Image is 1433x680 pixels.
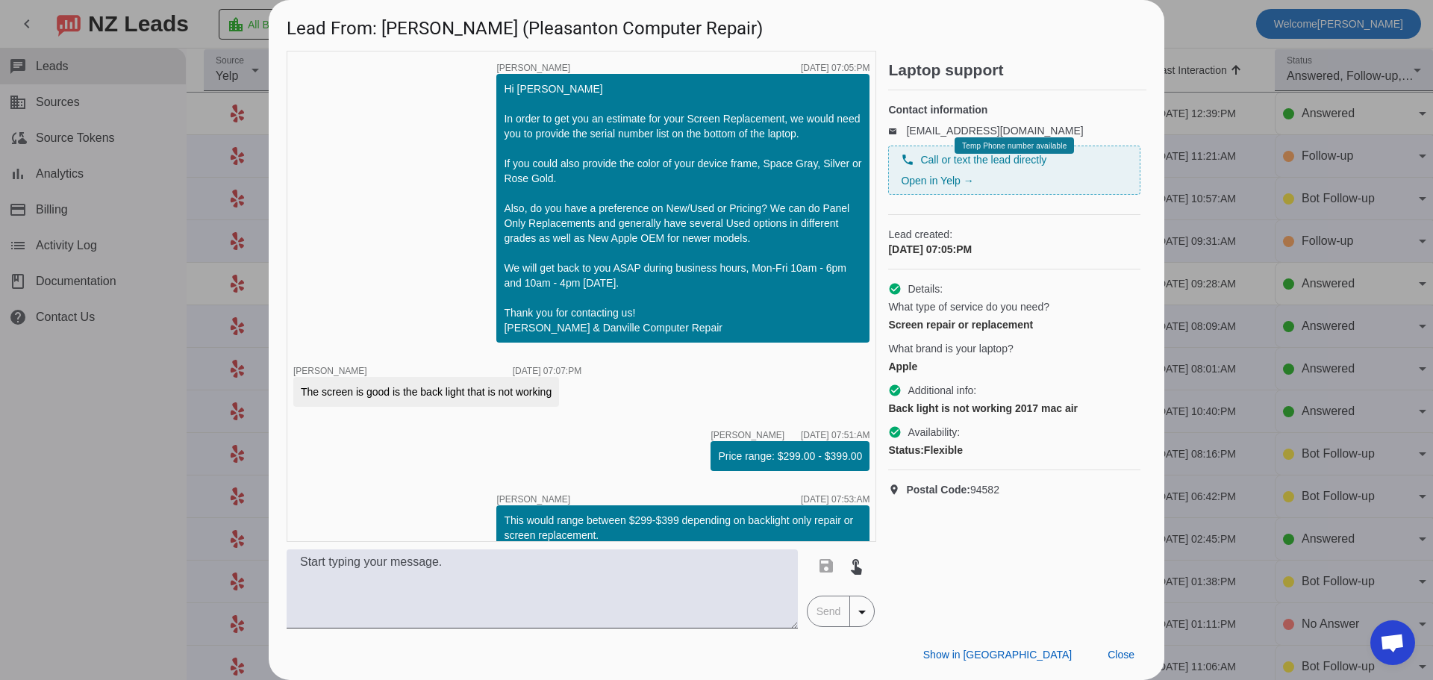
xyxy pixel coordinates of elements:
[711,431,784,440] span: [PERSON_NAME]
[906,482,999,497] span: 94582
[1096,641,1146,668] button: Close
[908,425,960,440] span: Availability:
[888,102,1140,117] h4: Contact information
[1370,620,1415,665] div: Open chat
[513,366,581,375] div: [DATE] 07:07:PM
[888,299,1049,314] span: What type of service do you need?
[888,282,902,296] mat-icon: check_circle
[901,175,973,187] a: Open in Yelp →
[801,431,870,440] div: [DATE] 07:51:AM
[888,484,906,496] mat-icon: location_on
[888,341,1013,356] span: What brand is your laptop?
[888,359,1140,374] div: Apple
[853,603,871,621] mat-icon: arrow_drop_down
[504,513,862,543] div: This would range between $299-$399 depending on backlight only repair or screen replacement.
[920,152,1046,167] span: Call or text the lead directly
[504,81,862,335] div: Hi [PERSON_NAME] In order to get you an estimate for your Screen Replacement, we would need you t...
[888,242,1140,257] div: [DATE] 07:05:PM
[906,125,1083,137] a: [EMAIL_ADDRESS][DOMAIN_NAME]
[906,484,970,496] strong: Postal Code:
[908,281,943,296] span: Details:
[888,63,1146,78] h2: Laptop support
[888,227,1140,242] span: Lead created:
[496,495,570,504] span: [PERSON_NAME]
[888,401,1140,416] div: Back light is not working 2017 mac air
[301,384,552,399] div: The screen is good is the back light that is not working
[923,649,1072,661] span: Show in [GEOGRAPHIC_DATA]
[847,557,865,575] mat-icon: touch_app
[293,366,367,376] span: [PERSON_NAME]
[908,383,976,398] span: Additional info:
[888,384,902,397] mat-icon: check_circle
[911,641,1084,668] button: Show in [GEOGRAPHIC_DATA]
[888,443,1140,458] div: Flexible
[901,153,914,166] mat-icon: phone
[801,63,870,72] div: [DATE] 07:05:PM
[962,142,1067,150] span: Temp Phone number available
[888,425,902,439] mat-icon: check_circle
[888,127,906,134] mat-icon: email
[718,449,862,464] div: Price range: $299.00 - $399.00
[496,63,570,72] span: [PERSON_NAME]
[1108,649,1134,661] span: Close
[888,317,1140,332] div: Screen repair or replacement
[801,495,870,504] div: [DATE] 07:53:AM
[888,444,923,456] strong: Status:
